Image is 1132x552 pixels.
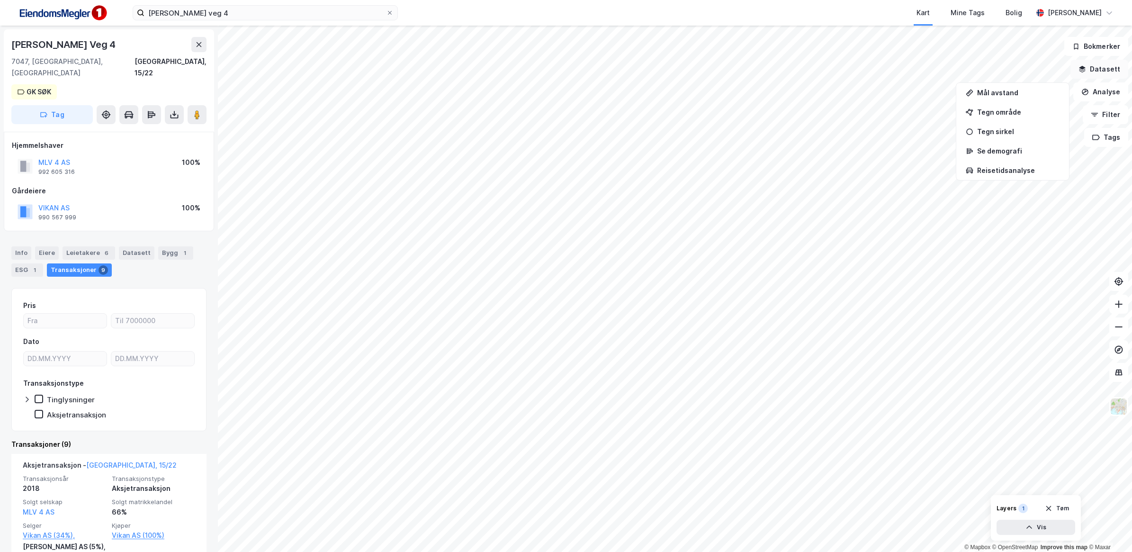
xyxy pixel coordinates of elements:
div: Kart [916,7,930,18]
div: Tinglysninger [47,395,95,404]
img: F4PB6Px+NJ5v8B7XTbfpPpyloAAAAASUVORK5CYII= [15,2,110,24]
button: Filter [1083,105,1128,124]
a: Vikan AS (100%) [112,530,195,541]
a: Improve this map [1041,544,1087,551]
span: Transaksjonsår [23,475,106,483]
a: MLV 4 AS [23,508,54,516]
span: Kjøper [112,522,195,530]
span: Solgt selskap [23,498,106,506]
input: Søk på adresse, matrikkel, gårdeiere, leietakere eller personer [144,6,386,20]
div: Eiere [35,246,59,260]
div: [GEOGRAPHIC_DATA], 15/22 [135,56,207,79]
div: Mine Tags [951,7,985,18]
div: 1 [180,248,189,258]
button: Tøm [1039,501,1075,516]
div: 100% [182,202,200,214]
div: Transaksjoner [47,263,112,277]
div: Mål avstand [977,89,1060,97]
span: Selger [23,522,106,530]
button: Tag [11,105,93,124]
div: Aksjetransaksjon [112,483,195,494]
div: 66% [112,507,195,518]
input: Til 7000000 [111,314,194,328]
div: Se demografi [977,147,1060,155]
div: Transaksjonstype [23,378,84,389]
div: Transaksjoner (9) [11,439,207,450]
div: Info [11,246,31,260]
div: Leietakere [63,246,115,260]
div: Aksjetransaksjon [47,410,106,419]
div: Bygg [158,246,193,260]
div: Pris [23,300,36,311]
button: Tags [1084,128,1128,147]
div: Layers [997,505,1016,512]
input: DD.MM.YYYY [24,352,107,366]
button: Bokmerker [1064,37,1128,56]
div: Aksjetransaksjon - [23,460,177,475]
div: Tegn område [977,108,1060,116]
div: 992 605 316 [38,168,75,176]
a: Vikan AS (34%), [23,530,106,541]
div: [PERSON_NAME] Veg 4 [11,37,117,52]
div: Gårdeiere [12,185,206,197]
input: Fra [24,314,107,328]
div: 1 [1018,504,1028,513]
div: 6 [102,248,111,258]
div: ESG [11,263,43,277]
div: [PERSON_NAME] [1048,7,1102,18]
img: Z [1110,398,1128,416]
div: Bolig [1006,7,1022,18]
button: Analyse [1073,82,1128,101]
div: Datasett [119,246,154,260]
div: Dato [23,336,39,347]
a: [GEOGRAPHIC_DATA], 15/22 [86,461,177,469]
div: 9 [99,265,108,275]
div: Reisetidsanalyse [977,166,1060,174]
button: Datasett [1070,60,1128,79]
a: OpenStreetMap [992,544,1038,551]
a: Mapbox [964,544,990,551]
div: 100% [182,157,200,168]
span: Transaksjonstype [112,475,195,483]
div: 990 567 999 [38,214,76,221]
div: 7047, [GEOGRAPHIC_DATA], [GEOGRAPHIC_DATA] [11,56,135,79]
iframe: Chat Widget [1085,507,1132,552]
button: Vis [997,520,1075,535]
div: 1 [30,265,39,275]
input: DD.MM.YYYY [111,352,194,366]
div: GK SØK [27,86,51,98]
span: Solgt matrikkelandel [112,498,195,506]
div: Kontrollprogram for chat [1085,507,1132,552]
div: 2018 [23,483,106,494]
div: Tegn sirkel [977,127,1060,136]
div: Hjemmelshaver [12,140,206,151]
